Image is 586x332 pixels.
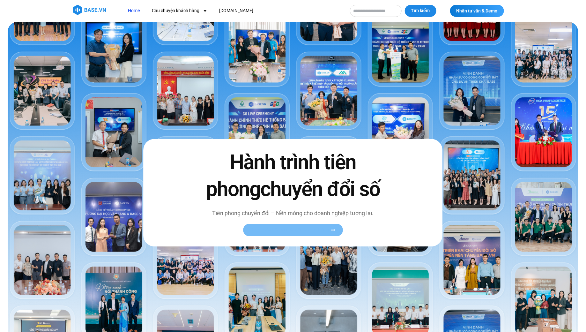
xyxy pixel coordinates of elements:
a: Xem toàn bộ câu chuyện khách hàng [243,224,343,236]
span: Nhận tư vấn & Demo [456,9,498,13]
button: Tìm kiếm [405,5,436,17]
nav: Menu [123,5,344,17]
span: chuyển đổi số [260,177,380,201]
h2: Hành trình tiên phong [192,149,393,202]
span: Xem toàn bộ câu chuyện khách hàng [251,228,329,232]
a: Nhận tư vấn & Demo [450,5,504,17]
span: Tìm kiếm [411,8,430,14]
a: Home [123,5,145,17]
a: Câu chuyện khách hàng [147,5,212,17]
p: Tiên phong chuyển đổi – Nền móng cho doanh nghiệp tương lai. [192,209,393,217]
a: [DOMAIN_NAME] [215,5,258,17]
